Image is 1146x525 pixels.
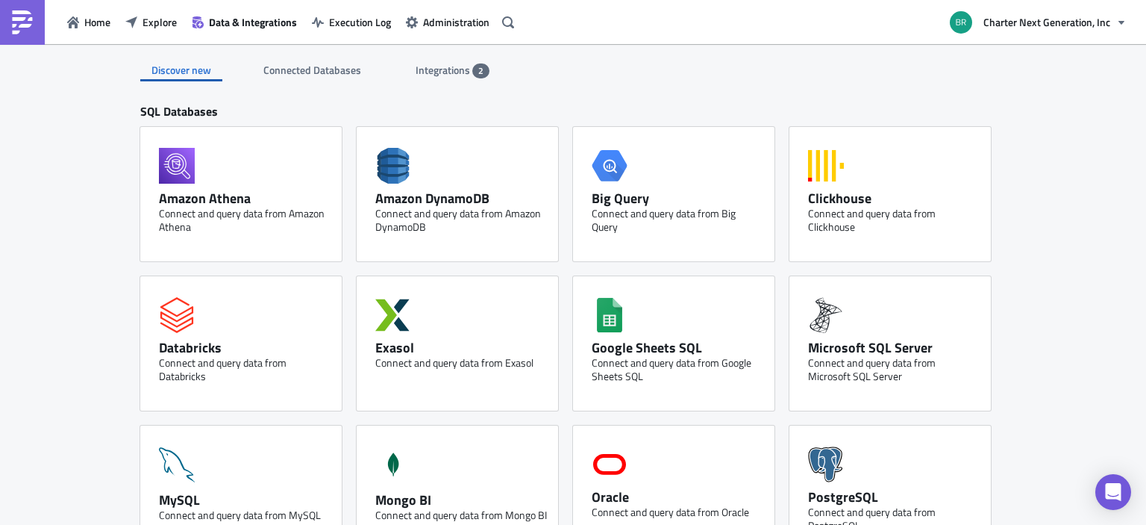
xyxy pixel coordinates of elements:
span: Charter Next Generation, Inc [983,14,1110,30]
div: Connect and query data from Databricks [159,356,331,383]
span: 2 [478,65,483,77]
div: Connect and query data from Oracle [592,506,763,519]
img: Avatar [948,10,974,35]
div: Connect and query data from Clickhouse [808,207,980,234]
div: Exasol [375,339,547,356]
button: Execution Log [304,10,398,34]
div: Discover new [140,59,222,81]
div: Databricks [159,339,331,356]
div: Connect and query data from Exasol [375,356,547,370]
span: Data & Integrations [209,14,297,30]
span: Execution Log [329,14,391,30]
div: Microsoft SQL Server [808,339,980,356]
span: Home [84,14,110,30]
button: Home [60,10,118,34]
button: Charter Next Generation, Inc [941,6,1135,39]
span: Explore [143,14,177,30]
div: Connect and query data from MySQL [159,509,331,522]
div: Clickhouse [808,190,980,207]
div: Big Query [592,190,763,207]
div: Mongo BI [375,491,547,509]
div: MySQL [159,491,331,509]
span: Integrations [416,62,472,78]
button: Explore [118,10,184,34]
div: Amazon Athena [159,190,331,207]
div: SQL Databases [140,104,1006,127]
div: Connect and query data from Microsoft SQL Server [808,356,980,383]
div: Open Intercom Messenger [1095,474,1131,510]
div: PostgreSQL [808,488,980,506]
div: Google Sheets SQL [592,339,763,356]
div: Connect and query data from Amazon Athena [159,207,331,234]
div: Connect and query data from Amazon DynamoDB [375,207,547,234]
span: Administration [423,14,489,30]
button: Administration [398,10,497,34]
div: Connect and query data from Big Query [592,207,763,234]
span: Connected Databases [263,62,363,78]
button: Data & Integrations [184,10,304,34]
div: Oracle [592,488,763,506]
div: Amazon DynamoDB [375,190,547,207]
div: Connect and query data from Mongo BI [375,509,547,522]
div: Connect and query data from Google Sheets SQL [592,356,763,383]
img: PushMetrics [10,10,34,34]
